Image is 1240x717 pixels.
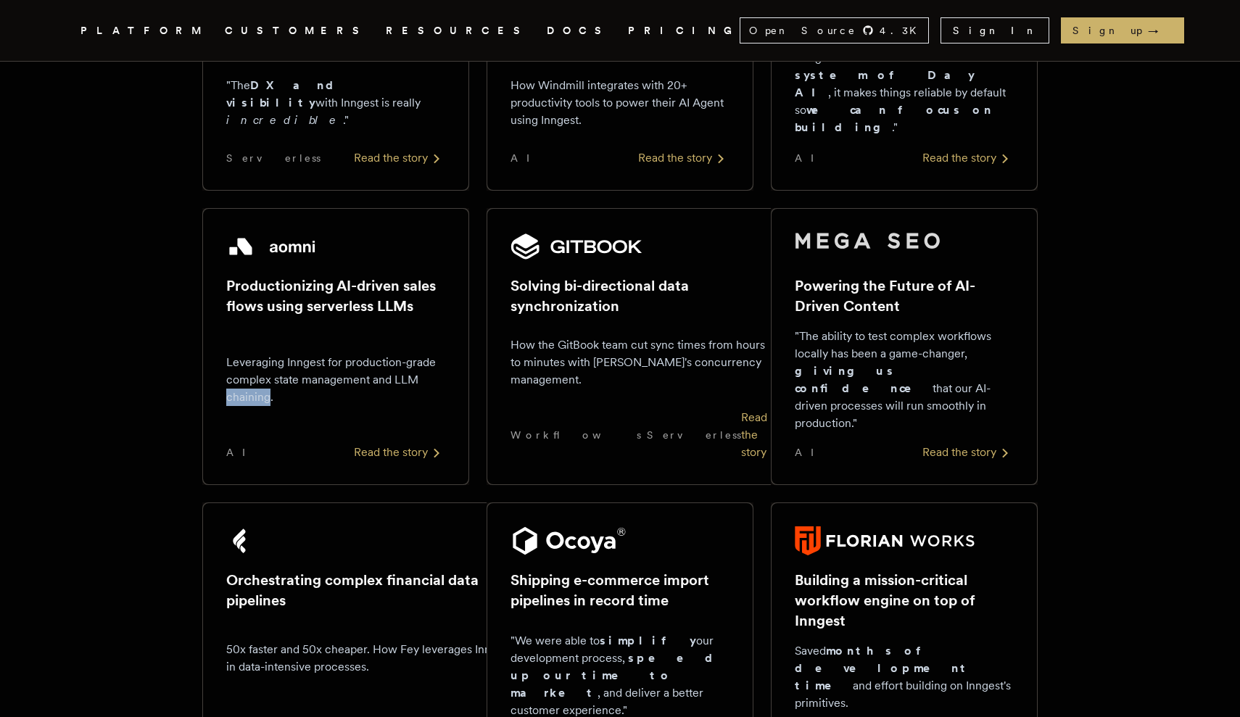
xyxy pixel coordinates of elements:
a: GitBook logoSolving bi-directional data synchronizationHow the GitBook team cut sync times from h... [487,208,753,485]
p: "The ability to test complex workflows locally has been a game-changer, that our AI-driven proces... [795,328,1014,432]
div: Read the story [354,444,445,461]
strong: giving us confidence [795,364,933,395]
h2: Solving bi-directional data synchronization [511,275,767,316]
strong: months of development time [795,644,971,692]
strong: we can focus on building [795,103,993,134]
h2: Productionizing AI-driven sales flows using serverless LLMs [226,275,445,316]
span: Open Source [749,23,856,38]
a: Sign In [941,17,1049,43]
a: Sign up [1061,17,1184,43]
div: Read the story [922,149,1014,167]
span: AI [795,445,827,460]
span: AI [226,445,258,460]
p: Saved and effort building on Inngest's primitives. [795,642,1014,712]
h2: Shipping e-commerce import pipelines in record time [511,570,729,610]
p: Leveraging Inngest for production-grade complex state management and LLM chaining. [226,354,445,406]
span: AI [795,151,827,165]
span: Workflows [511,428,641,442]
a: Aomni logoProductionizing AI-driven sales flows using serverless LLMsLeveraging Inngest for produ... [202,208,469,485]
p: "The with Inngest is really ." [226,77,445,129]
a: Mega SEO logoPowering the Future of AI-Driven Content"The ability to test complex workflows local... [771,208,1038,485]
div: Read the story [922,444,1014,461]
p: How Windmill integrates with 20+ productivity tools to power their AI Agent using Inngest. [511,77,729,129]
img: Ocoya [511,526,626,555]
img: Florian Works [795,526,975,555]
h2: Building a mission-critical workflow engine on top of Inngest [795,570,1014,631]
a: DOCS [547,22,611,40]
img: Aomni [226,232,318,261]
strong: nervous system of Day AI [795,51,975,99]
img: Mega SEO [795,232,940,249]
span: AI [511,151,542,165]
strong: speed up our time to market [511,651,725,700]
p: 50x faster and 50x cheaper. How Fey leverages Inngest in data-intensive processes. [226,641,521,676]
img: GitBook [511,232,642,261]
em: incredible [226,113,343,127]
p: How the GitBook team cut sync times from hours to minutes with [PERSON_NAME]'s concurrency manage... [511,336,767,389]
button: PLATFORM [80,22,207,40]
div: Read the story [638,149,729,167]
span: → [1148,23,1173,38]
span: Serverless [226,151,321,165]
p: "Inngest is like the , it makes things reliable by default so ." [795,49,1014,136]
h2: Orchestrating complex financial data pipelines [226,570,521,610]
img: Fey [226,526,255,555]
div: Read the story [354,149,445,167]
button: RESOURCES [386,22,529,40]
div: Read the story [741,409,767,461]
strong: DX and visibility [226,78,346,109]
a: PRICING [628,22,740,40]
h2: Powering the Future of AI-Driven Content [795,275,1014,316]
strong: simplify [600,634,696,647]
span: 4.3 K [880,23,925,38]
span: Serverless [647,428,741,442]
a: CUSTOMERS [225,22,368,40]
